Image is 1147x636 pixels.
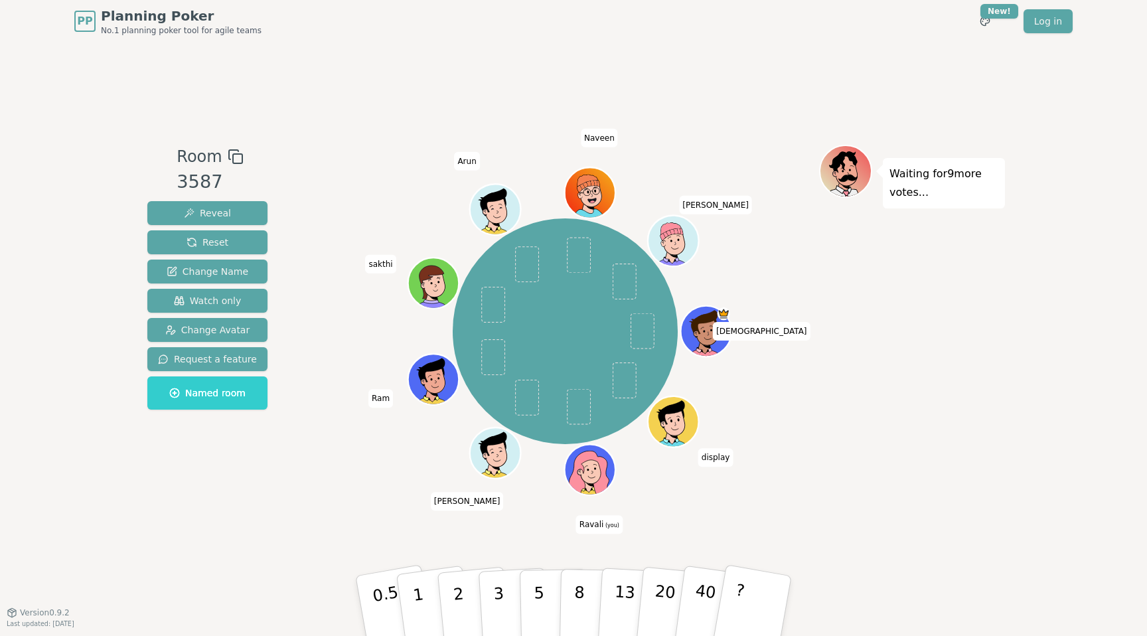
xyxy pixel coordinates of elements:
span: Click to change your name [698,448,733,467]
span: Click to change your name [454,152,479,171]
span: Named room [169,386,246,400]
span: Click to change your name [581,128,618,147]
span: Room [177,145,222,169]
p: Waiting for 9 more votes... [889,165,998,202]
button: Reset [147,230,268,254]
span: Click to change your name [679,196,752,214]
button: Reveal [147,201,268,225]
span: Shiva is the host [717,307,729,320]
button: Version0.9.2 [7,607,70,618]
span: Request a feature [158,353,257,366]
button: Request a feature [147,347,268,371]
span: Click to change your name [365,255,396,274]
span: Click to change your name [713,322,810,341]
span: Watch only [174,294,242,307]
button: Change Name [147,260,268,283]
a: Log in [1024,9,1073,33]
span: Reset [187,236,228,249]
span: (you) [603,522,619,528]
button: Change Avatar [147,318,268,342]
span: Click to change your name [368,389,393,408]
span: Change Name [167,265,248,278]
button: Named room [147,376,268,410]
button: Click to change your avatar [566,445,613,493]
span: Click to change your name [576,515,623,534]
span: Change Avatar [165,323,250,337]
button: New! [973,9,997,33]
div: 3587 [177,169,243,196]
span: Last updated: [DATE] [7,620,74,627]
span: Planning Poker [101,7,262,25]
span: PP [77,13,92,29]
button: Watch only [147,289,268,313]
span: No.1 planning poker tool for agile teams [101,25,262,36]
span: Click to change your name [431,492,504,511]
span: Reveal [184,206,231,220]
span: Version 0.9.2 [20,607,70,618]
div: New! [980,4,1018,19]
a: PPPlanning PokerNo.1 planning poker tool for agile teams [74,7,262,36]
